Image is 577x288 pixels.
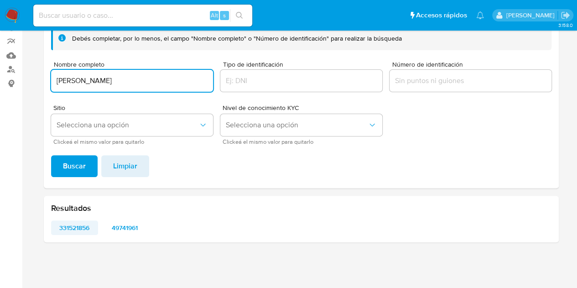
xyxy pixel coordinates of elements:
a: Notificaciones [476,11,484,19]
button: search-icon [230,9,249,22]
span: 3.158.0 [558,21,572,29]
span: Alt [211,11,218,20]
span: s [223,11,226,20]
input: Buscar usuario o caso... [33,10,252,21]
a: Salir [561,10,570,20]
span: Accesos rápidos [416,10,467,20]
p: marianathalie.grajeda@mercadolibre.com.mx [506,11,557,20]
